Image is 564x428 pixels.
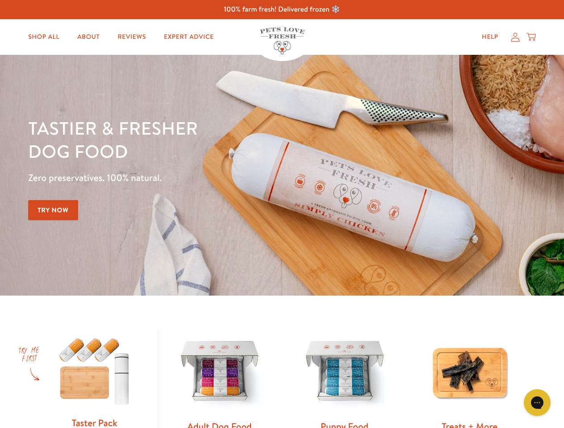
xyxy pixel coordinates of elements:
[110,28,153,46] a: Reviews
[28,116,367,163] h1: Tastier & fresher dog food
[28,170,367,186] p: Zero preservatives. 100% natural.
[475,28,506,46] a: Help
[519,386,555,419] iframe: Gorgias live chat messenger
[260,27,305,54] img: Pets Love Fresh
[21,28,67,46] a: Shop All
[157,28,221,46] a: Expert Advice
[28,200,78,220] a: Try Now
[70,28,107,46] a: About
